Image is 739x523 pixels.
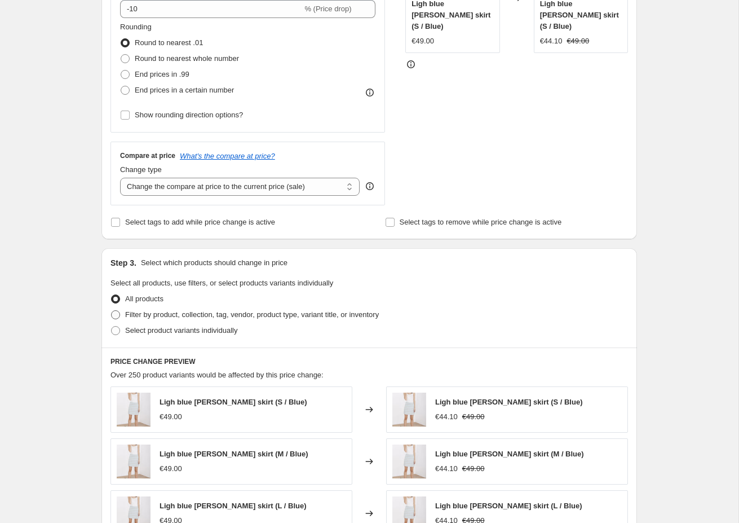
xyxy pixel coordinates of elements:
[160,450,308,458] span: Ligh blue [PERSON_NAME] skirt (M / Blue)
[117,393,151,427] img: 849_80x.jpg
[160,463,182,474] div: €49.00
[110,371,324,379] span: Over 250 product variants would be affected by this price change:
[462,463,485,474] strike: €49.00
[160,411,182,423] div: €49.00
[400,218,562,226] span: Select tags to remove while price change is active
[125,295,163,303] span: All products
[125,310,379,319] span: Filter by product, collection, tag, vendor, product type, variant title, or inventory
[110,257,136,269] h2: Step 3.
[160,502,307,510] span: Ligh blue [PERSON_NAME] skirt (L / Blue)
[392,445,426,478] img: 849_80x.jpg
[117,445,151,478] img: 849_80x.jpg
[135,54,239,63] span: Round to nearest whole number
[180,152,275,160] button: What's the compare at price?
[141,257,287,269] p: Select which products should change in price
[435,463,458,474] div: €44.10
[392,393,426,427] img: 849_80x.jpg
[364,181,375,192] div: help
[435,502,582,510] span: Ligh blue [PERSON_NAME] skirt (L / Blue)
[135,70,189,78] span: End prices in .99
[411,36,434,47] div: €49.00
[125,218,275,226] span: Select tags to add while price change is active
[567,36,589,47] strike: €49.00
[120,165,162,174] span: Change type
[120,23,152,31] span: Rounding
[110,279,333,287] span: Select all products, use filters, or select products variants individually
[120,151,175,160] h3: Compare at price
[135,38,203,47] span: Round to nearest .01
[110,357,628,366] h6: PRICE CHANGE PREVIEW
[435,411,458,423] div: €44.10
[435,398,582,406] span: Ligh blue [PERSON_NAME] skirt (S / Blue)
[135,86,234,94] span: End prices in a certain number
[462,411,485,423] strike: €49.00
[135,111,243,119] span: Show rounding direction options?
[540,36,563,47] div: €44.10
[435,450,584,458] span: Ligh blue [PERSON_NAME] skirt (M / Blue)
[304,5,351,13] span: % (Price drop)
[160,398,307,406] span: Ligh blue [PERSON_NAME] skirt (S / Blue)
[125,326,237,335] span: Select product variants individually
